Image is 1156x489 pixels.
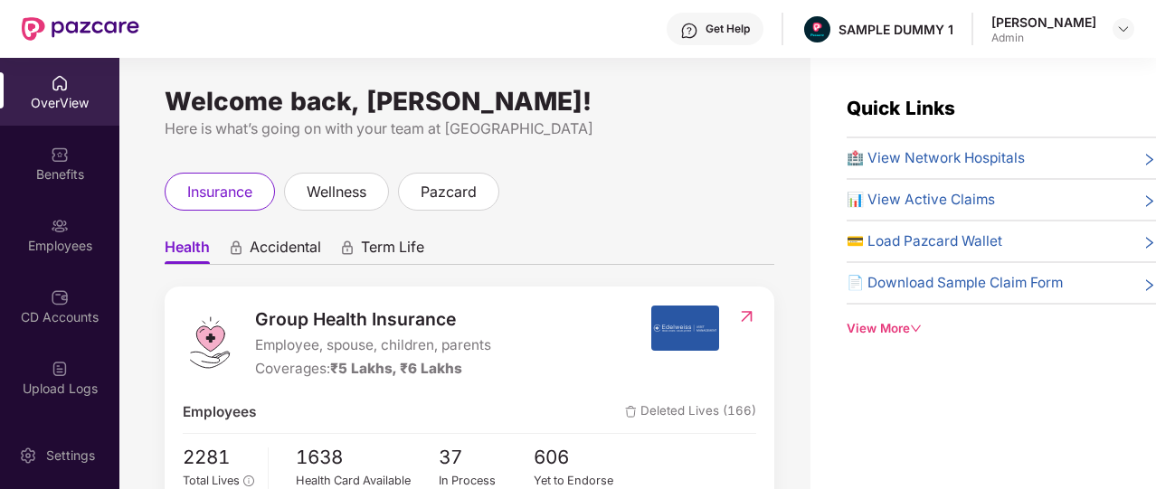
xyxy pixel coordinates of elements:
[183,315,237,370] img: logo
[51,217,69,235] img: svg+xml;base64,PHN2ZyBpZD0iRW1wbG95ZWVzIiB4bWxucz0iaHR0cDovL3d3dy53My5vcmcvMjAwMC9zdmciIHdpZHRoPS...
[187,181,252,203] span: insurance
[847,147,1025,169] span: 🏥 View Network Hospitals
[847,230,1002,252] span: 💳 Load Pazcard Wallet
[307,181,366,203] span: wellness
[183,443,254,473] span: 2281
[19,447,37,465] img: svg+xml;base64,PHN2ZyBpZD0iU2V0dGluZy0yMHgyMCIgeG1sbnM9Imh0dHA6Ly93d3cudzMub3JnLzIwMDAvc3ZnIiB3aW...
[1142,234,1156,252] span: right
[41,447,100,465] div: Settings
[839,21,953,38] div: SAMPLE DUMMY 1
[255,334,491,356] span: Employee, spouse, children, parents
[183,401,256,423] span: Employees
[421,181,477,203] span: pazcard
[361,238,424,264] span: Term Life
[804,16,830,42] img: Pazcare_Alternative_logo-01-01.png
[165,238,210,264] span: Health
[847,97,955,119] span: Quick Links
[991,31,1096,45] div: Admin
[706,22,750,36] div: Get Help
[330,360,462,377] span: ₹5 Lakhs, ₹6 Lakhs
[625,406,637,418] img: deleteIcon
[847,319,1156,338] div: View More
[22,17,139,41] img: New Pazcare Logo
[439,443,535,473] span: 37
[51,74,69,92] img: svg+xml;base64,PHN2ZyBpZD0iSG9tZSIgeG1sbnM9Imh0dHA6Ly93d3cudzMub3JnLzIwMDAvc3ZnIiB3aWR0aD0iMjAiIG...
[680,22,698,40] img: svg+xml;base64,PHN2ZyBpZD0iSGVscC0zMngzMiIgeG1sbnM9Imh0dHA6Ly93d3cudzMub3JnLzIwMDAvc3ZnIiB3aWR0aD...
[51,288,69,306] img: svg+xml;base64,PHN2ZyBpZD0iQ0RfQWNjb3VudHMiIGRhdGEtbmFtZT0iQ0QgQWNjb3VudHMiIHhtbG5zPSJodHRwOi8vd3...
[1142,193,1156,211] span: right
[255,358,491,380] div: Coverages:
[534,443,630,473] span: 606
[51,360,69,378] img: svg+xml;base64,PHN2ZyBpZD0iVXBsb2FkX0xvZ3MiIGRhdGEtbmFtZT0iVXBsb2FkIExvZ3MiIHhtbG5zPSJodHRwOi8vd3...
[1116,22,1131,36] img: svg+xml;base64,PHN2ZyBpZD0iRHJvcGRvd24tMzJ4MzIiIHhtbG5zPSJodHRwOi8vd3d3LnczLm9yZy8yMDAwL3N2ZyIgd2...
[847,189,995,211] span: 📊 View Active Claims
[1142,276,1156,294] span: right
[737,307,756,325] img: RedirectIcon
[165,94,774,108] div: Welcome back, [PERSON_NAME]!
[625,401,756,423] span: Deleted Lives (166)
[910,323,922,334] span: down
[243,475,253,485] span: info-circle
[183,474,240,487] span: Total Lives
[339,240,355,256] div: animation
[51,146,69,164] img: svg+xml;base64,PHN2ZyBpZD0iQmVuZWZpdHMiIHhtbG5zPSJodHRwOi8vd3d3LnczLm9yZy8yMDAwL3N2ZyIgd2lkdGg9Ij...
[255,306,491,333] span: Group Health Insurance
[991,14,1096,31] div: [PERSON_NAME]
[165,118,774,140] div: Here is what’s going on with your team at [GEOGRAPHIC_DATA]
[228,240,244,256] div: animation
[847,272,1063,294] span: 📄 Download Sample Claim Form
[651,306,719,351] img: insurerIcon
[250,238,321,264] span: Accidental
[1142,151,1156,169] span: right
[296,443,439,473] span: 1638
